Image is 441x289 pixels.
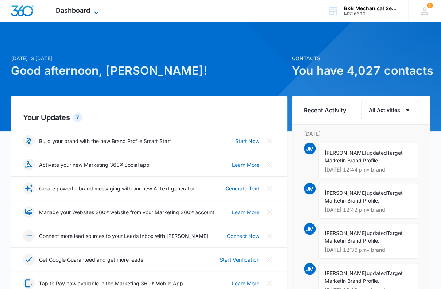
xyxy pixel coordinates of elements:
[342,197,379,204] span: in Brand Profile.
[427,3,433,8] div: notifications count
[39,256,143,263] p: Get Google Guaranteed and get more leads
[39,208,214,216] p: Manage your Websites 360® website from your Marketing 360® account
[304,263,316,275] span: JM
[264,254,275,265] button: Close
[292,54,430,62] p: Contacts
[39,161,150,169] p: Activate your new Marketing 360® Social app
[342,278,379,284] span: in Brand Profile.
[39,137,171,145] p: Build your brand with the new Brand Profile Smart Start
[39,280,183,287] p: Tap to Pay now available in the Marketing 360® Mobile App
[304,143,316,154] span: JM
[232,280,259,287] a: Learn More
[264,277,275,289] button: Close
[361,101,418,119] button: All Activities
[344,5,397,11] div: account name
[304,106,346,115] h6: Recent Activity
[325,150,367,156] span: [PERSON_NAME]
[264,135,275,147] button: Close
[325,190,367,196] span: [PERSON_NAME]
[264,159,275,170] button: Close
[264,182,275,194] button: Close
[325,247,412,253] p: [DATE] 12:36 pm • brand
[367,150,387,156] span: updated
[367,230,387,236] span: updated
[232,208,259,216] a: Learn More
[232,161,259,169] a: Learn More
[344,11,397,16] div: account id
[342,157,379,163] span: in Brand Profile.
[227,232,259,240] a: Connect Now
[56,7,90,14] span: Dashboard
[325,167,412,172] p: [DATE] 12:44 pm • brand
[39,185,194,192] p: Create powerful brand messaging with our new AI text generator
[23,112,275,123] h2: Your Updates
[39,232,208,240] p: Connect more lead sources to your Leads Inbox with [PERSON_NAME]
[11,54,287,62] p: [DATE] is [DATE]
[342,238,379,244] span: in Brand Profile.
[325,270,367,276] span: [PERSON_NAME]
[264,230,275,242] button: Close
[367,270,387,276] span: updated
[220,256,259,263] a: Start Verification
[325,207,412,212] p: [DATE] 12:42 pm • brand
[304,223,316,235] span: JM
[11,62,287,80] h1: Good afternoon, [PERSON_NAME]!
[73,113,82,122] div: 7
[225,185,259,192] a: Generate Text
[235,137,259,145] a: Start Now
[264,206,275,218] button: Close
[367,190,387,196] span: updated
[304,183,316,194] span: JM
[292,62,430,80] h1: You have 4,027 contacts
[304,130,418,138] p: [DATE]
[427,3,433,8] span: 1
[325,230,367,236] span: [PERSON_NAME]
